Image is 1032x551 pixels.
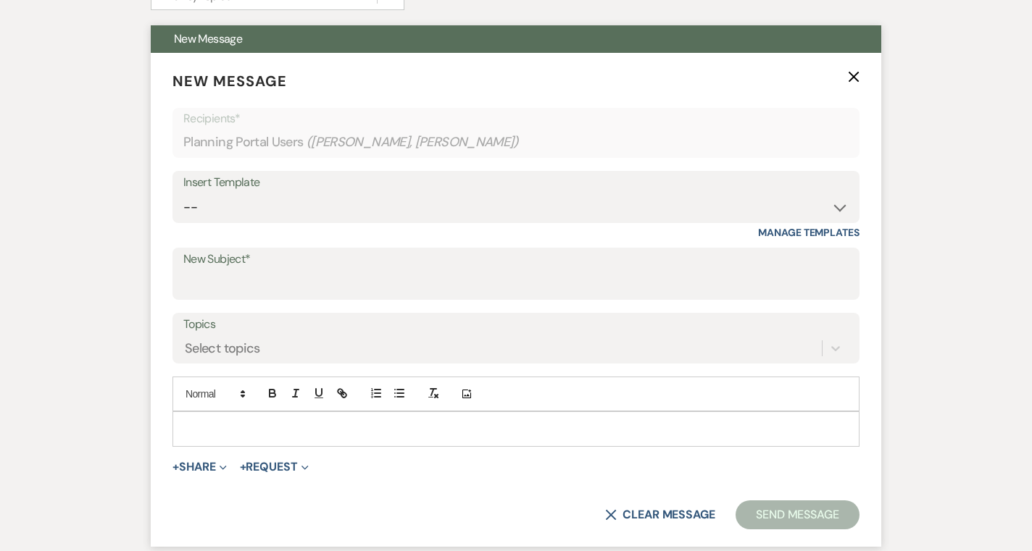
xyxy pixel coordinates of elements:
[758,226,860,239] a: Manage Templates
[307,133,520,152] span: ( [PERSON_NAME], [PERSON_NAME] )
[183,109,849,128] p: Recipients*
[736,500,860,529] button: Send Message
[172,72,287,91] span: New Message
[174,31,242,46] span: New Message
[240,461,246,473] span: +
[172,461,227,473] button: Share
[183,128,849,156] div: Planning Portal Users
[183,314,849,335] label: Topics
[185,339,260,358] div: Select topics
[605,509,715,521] button: Clear message
[183,249,849,270] label: New Subject*
[183,172,849,193] div: Insert Template
[240,461,309,473] button: Request
[172,461,179,473] span: +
